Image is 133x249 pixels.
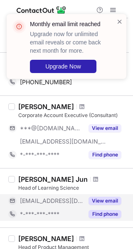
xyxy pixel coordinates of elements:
button: Reveal Button [89,151,121,159]
header: Monthly email limit reached [30,20,106,28]
p: Upgrade now for unlimited email reveals or come back next month for more. [30,30,106,55]
span: ***@[DOMAIN_NAME] [20,124,84,132]
button: Upgrade Now [30,60,96,73]
div: Corporate Account Executive (Consultant) [18,112,128,119]
span: [EMAIL_ADDRESS][DOMAIN_NAME] [20,197,84,205]
div: [PERSON_NAME] Jun [18,175,88,183]
div: [PERSON_NAME] [18,234,74,243]
span: [EMAIL_ADDRESS][DOMAIN_NAME] [20,138,106,145]
div: Head of Learning Science [18,184,128,192]
button: Reveal Button [89,197,121,205]
img: ContactOut v5.3.10 [17,5,66,15]
button: Reveal Button [89,124,121,132]
div: [PERSON_NAME] [18,103,74,111]
button: Reveal Button [89,210,121,218]
span: Upgrade Now [45,63,81,70]
img: error [12,20,26,33]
